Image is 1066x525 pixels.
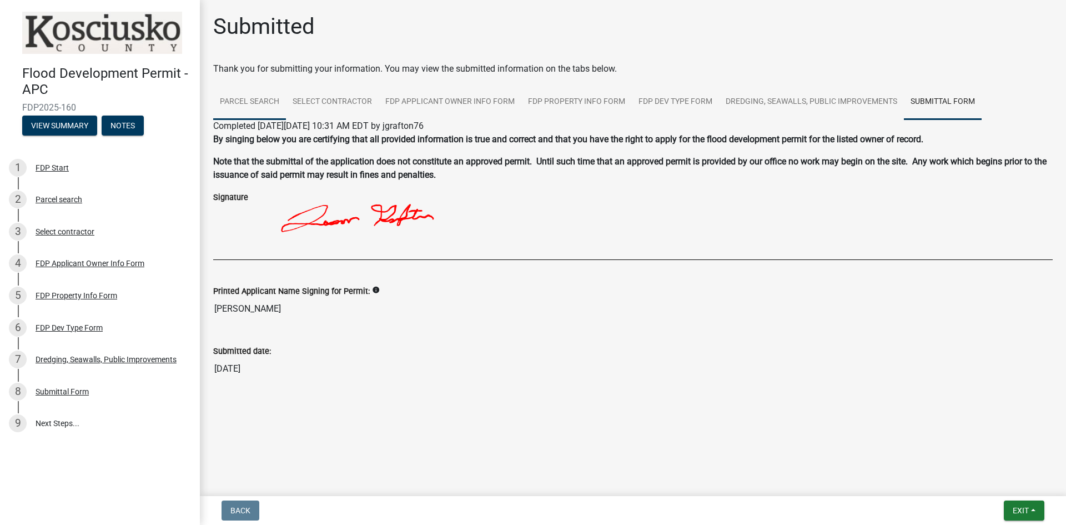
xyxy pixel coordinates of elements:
label: Submitted date: [213,348,271,356]
div: Dredging, Seawalls, Public Improvements [36,356,177,363]
label: Printed Applicant Name Signing for Permit: [213,288,370,296]
strong: By singing below you are certifying that all provided information is true and correct and that yo... [213,134,923,144]
div: FDP Dev Type Form [36,324,103,332]
div: 7 [9,351,27,368]
img: 5Q1h+wAAAAZJREFUAwDiCQm5prppMwAAAABJRU5ErkJggg== [213,204,792,259]
strong: Note that the submittal of the application does not constitute an approved permit. Until such tim... [213,156,1047,180]
a: Parcel search [213,84,286,120]
div: 9 [9,414,27,432]
a: Select contractor [286,84,379,120]
span: Back [230,506,250,515]
button: Notes [102,116,144,136]
div: FDP Start [36,164,69,172]
span: Completed [DATE][DATE] 10:31 AM EDT by jgrafton76 [213,121,424,131]
span: Exit [1013,506,1029,515]
div: Thank you for submitting your information. You may view the submitted information on the tabs below. [213,62,1053,76]
div: Parcel search [36,196,82,203]
div: 2 [9,191,27,208]
img: Kosciusko County, Indiana [22,12,182,54]
div: 4 [9,254,27,272]
wm-modal-confirm: Summary [22,122,97,131]
button: Back [222,501,259,521]
a: FDP Applicant Owner Info Form [379,84,521,120]
div: FDP Applicant Owner Info Form [36,259,144,267]
a: Dredging, Seawalls, Public Improvements [719,84,904,120]
a: FDP Dev Type Form [632,84,719,120]
button: View Summary [22,116,97,136]
div: Submittal Form [36,388,89,396]
h1: Submitted [213,13,315,40]
i: info [372,286,380,294]
span: FDP2025-160 [22,102,178,113]
div: 5 [9,287,27,304]
div: 6 [9,319,27,337]
a: Submittal Form [904,84,982,120]
label: Signature [213,194,248,202]
div: Select contractor [36,228,94,236]
button: Exit [1004,501,1044,521]
div: 3 [9,223,27,241]
h4: Flood Development Permit - APC [22,66,191,98]
div: 1 [9,159,27,177]
div: 8 [9,383,27,401]
wm-modal-confirm: Notes [102,122,144,131]
div: FDP Property Info Form [36,292,117,299]
a: FDP Property Info Form [521,84,632,120]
